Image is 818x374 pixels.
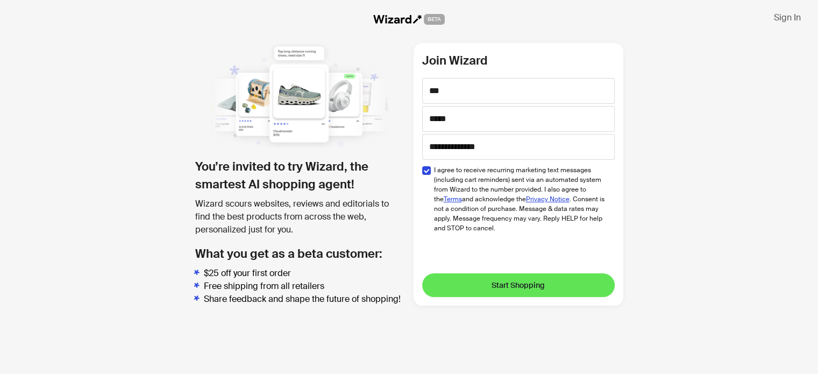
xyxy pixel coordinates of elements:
h2: Join Wizard [422,52,615,69]
button: Start Shopping [422,273,615,297]
a: Terms [444,195,462,203]
span: BETA [424,14,445,25]
span: Sign In [774,12,801,23]
h2: What you get as a beta customer: [195,245,405,263]
span: Start Shopping [492,280,545,290]
li: $25 off your first order [204,267,405,280]
h1: You’re invited to try Wizard, the smartest AI shopping agent! [195,158,405,193]
a: Privacy Notice [526,195,570,203]
li: Share feedback and shape the future of shopping! [204,293,405,306]
button: Sign In [765,9,809,26]
li: Free shipping from all retailers [204,280,405,293]
div: Wizard scours websites, reviews and editorials to find the best products from across the web, per... [195,197,405,236]
span: I agree to receive recurring marketing text messages (including cart reminders) sent via an autom... [434,165,607,233]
